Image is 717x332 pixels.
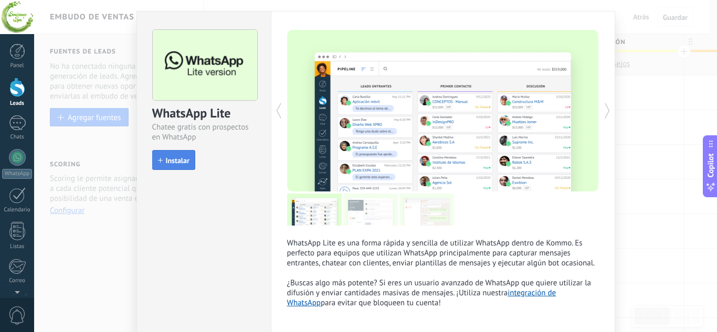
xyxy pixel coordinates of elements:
img: tour_image_c723ab543647899da0767410ab0d70c4.png [343,194,398,226]
img: logo_main.png [153,30,257,101]
div: Chats [2,134,33,141]
img: tour_image_aef04ea1a8792facef78c1288344d39c.png [399,194,454,226]
p: WhatsApp Lite es una forma rápida y sencilla de utilizar WhatsApp dentro de Kommo. Es perfecto pa... [287,238,599,308]
a: integración de WhatsApp [287,288,556,308]
div: Panel [2,62,33,69]
span: Copilot [705,153,716,177]
button: Instalar [152,150,195,170]
div: Leads [2,100,33,107]
div: WhatsApp Lite [152,105,256,122]
span: Instalar [166,157,189,164]
div: Chatee gratis con prospectos en WhatsApp [152,122,256,142]
div: Listas [2,243,33,250]
img: tour_image_ce7c31a0eff382ee1a6594eee72d09e2.png [287,194,342,226]
div: Correo [2,277,33,284]
div: WhatsApp [2,169,32,179]
div: Calendario [2,207,33,213]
